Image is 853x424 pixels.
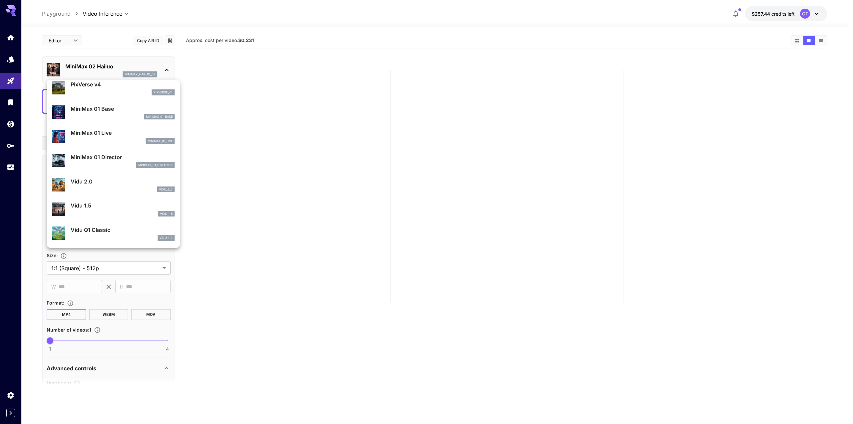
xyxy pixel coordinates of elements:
p: PixVerse v4 [71,80,175,88]
p: MiniMax 01 Base [71,105,175,113]
p: vidu_1_5 [160,211,173,216]
div: PixVerse v4pixverse_v4 [52,78,175,98]
p: vidu_2_0 [159,187,173,192]
div: MiniMax 01 Directorminimax_01_director [52,150,175,171]
div: Vidu 2.0vidu_2_0 [52,175,175,195]
p: vidu_1_0 [160,236,173,240]
div: MiniMax 01 Baseminimax_01_base [52,102,175,122]
p: pixverse_v4 [154,90,173,95]
p: minimax_01_director [138,163,173,167]
p: MiniMax 01 Director [71,153,175,161]
p: Vidu Q1 Classic [71,226,175,234]
p: minimax_01_base [146,114,173,119]
div: Vidu 1.5vidu_1_5 [52,199,175,219]
p: Vidu 1.5 [71,201,175,209]
p: minimax_01_live [148,139,173,143]
p: MiniMax 01 Live [71,129,175,137]
p: Vidu 2.0 [71,177,175,185]
div: Vidu Q1 Classicvidu_1_0 [52,223,175,244]
div: MiniMax 01 Liveminimax_01_live [52,126,175,146]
